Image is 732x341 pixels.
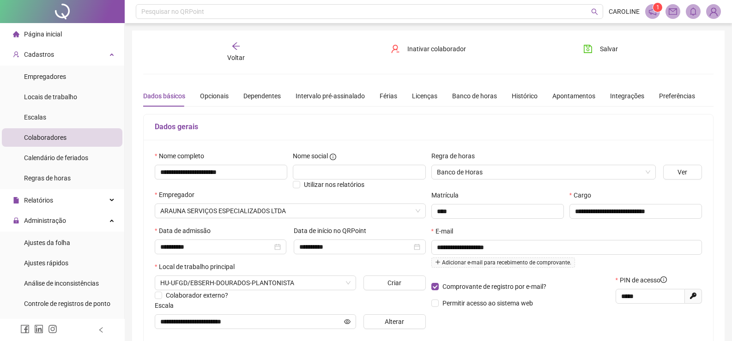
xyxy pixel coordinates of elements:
[160,276,351,290] span: RUA IVO ALVES DA ROCHA, 558 – ALTOS DO INDAIÁ
[155,151,210,161] label: Nome completo
[678,167,687,177] span: Ver
[452,91,497,101] div: Banco de horas
[243,91,281,101] div: Dependentes
[620,275,667,285] span: PIN de acesso
[512,91,538,101] div: Histórico
[24,93,77,101] span: Locais de trabalho
[384,42,473,56] button: Inativar colaborador
[296,91,365,101] div: Intervalo pré-assinalado
[155,262,241,272] label: Local de trabalho principal
[431,190,465,200] label: Matrícula
[34,324,43,334] span: linkedin
[609,6,640,17] span: CAROLINE
[669,7,677,16] span: mail
[387,278,401,288] span: Criar
[24,174,71,182] span: Regras de horas
[442,299,533,307] span: Permitir acesso ao sistema web
[407,44,466,54] span: Inativar colaborador
[437,165,650,179] span: Banco de Horas
[293,151,328,161] span: Nome social
[552,91,595,101] div: Apontamentos
[442,283,546,290] span: Comprovante de registro por e-mail?
[660,276,667,283] span: info-circle
[155,226,217,236] label: Data de admissão
[435,259,441,265] span: plus
[701,310,723,332] iframe: Intercom live chat
[431,226,459,236] label: E-mail
[98,327,104,333] span: left
[231,42,241,51] span: arrow-left
[24,30,62,38] span: Página inicial
[689,7,697,16] span: bell
[24,197,53,204] span: Relatórios
[304,181,364,188] span: Utilizar nos relatórios
[576,42,625,56] button: Salvar
[653,3,662,12] sup: 1
[656,4,659,11] span: 1
[24,259,68,267] span: Ajustes rápidos
[48,324,57,334] span: instagram
[13,51,19,58] span: user-add
[659,91,695,101] div: Preferências
[294,226,372,236] label: Data de início no QRPoint
[663,165,702,179] button: Ver
[431,151,481,161] label: Regra de horas
[569,190,597,200] label: Cargo
[24,217,66,224] span: Administração
[380,91,397,101] div: Férias
[24,73,66,80] span: Empregadores
[24,300,110,307] span: Controle de registros de ponto
[648,7,657,16] span: notification
[160,204,420,218] span: ARAUNA SERVIÇOS ESPECIALIZADOS LTDA
[24,134,67,141] span: Colaboradores
[330,154,336,160] span: info-circle
[610,91,644,101] div: Integrações
[24,114,46,121] span: Escalas
[583,44,593,54] span: save
[143,91,185,101] div: Dados básicos
[155,190,200,200] label: Empregador
[344,318,351,325] span: eye
[13,217,19,224] span: lock
[155,121,702,132] h5: Dados gerais
[707,5,720,18] img: 89421
[24,239,70,246] span: Ajustes da folha
[600,44,618,54] span: Salvar
[591,8,598,15] span: search
[385,317,404,327] span: Alterar
[412,91,437,101] div: Licenças
[24,154,88,162] span: Calendário de feriados
[13,197,19,203] span: file
[155,300,180,311] label: Escala
[13,31,19,37] span: home
[431,257,575,268] span: Adicionar e-mail para recebimento de comprovante.
[391,44,400,54] span: user-delete
[24,280,99,287] span: Análise de inconsistências
[363,275,426,290] button: Criar
[363,314,426,329] button: Alterar
[227,54,245,61] span: Voltar
[166,292,228,299] span: Colaborador externo?
[20,324,30,334] span: facebook
[200,91,229,101] div: Opcionais
[24,51,54,58] span: Cadastros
